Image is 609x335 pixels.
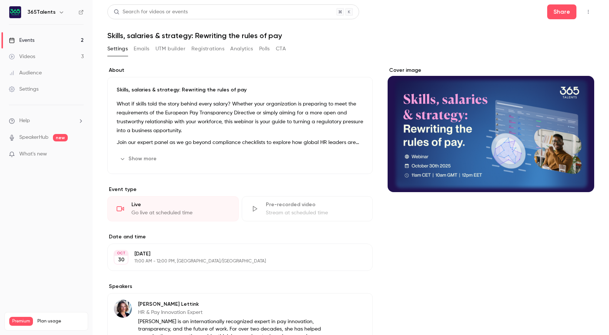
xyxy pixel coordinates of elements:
[107,186,373,193] p: Event type
[107,283,373,290] label: Speakers
[388,67,594,74] label: Cover image
[266,201,364,208] div: Pre-recorded video
[107,196,239,221] div: LiveGo live at scheduled time
[138,301,325,308] p: [PERSON_NAME] Lettink
[107,233,373,241] label: Date and time
[9,53,35,60] div: Videos
[117,86,364,94] p: Skills, salaries & strategy: Rewriting the rules of pay
[75,151,84,158] iframe: Noticeable Trigger
[107,67,373,74] label: About
[134,258,334,264] p: 11:00 AM - 12:00 PM, [GEOGRAPHIC_DATA]/[GEOGRAPHIC_DATA]
[191,43,224,55] button: Registrations
[259,43,270,55] button: Polls
[117,153,161,165] button: Show more
[388,67,594,192] section: Cover image
[9,6,21,18] img: 365Talents
[9,86,39,93] div: Settings
[53,134,68,141] span: new
[134,43,149,55] button: Emails
[114,300,132,318] img: Anita Lettink
[547,4,576,19] button: Share
[117,138,364,147] p: Join our expert panel as we go beyond compliance checklists to explore how global HR leaders are ...
[134,250,334,258] p: [DATE]
[19,150,47,158] span: What's new
[131,209,230,217] div: Go live at scheduled time
[230,43,253,55] button: Analytics
[114,251,128,256] div: OCT
[114,8,188,16] div: Search for videos or events
[9,69,42,77] div: Audience
[9,117,84,125] li: help-dropdown-opener
[107,43,128,55] button: Settings
[118,256,124,264] p: 30
[117,100,364,135] p: What if skills told the story behind every salary? Whether your organization is preparing to meet...
[19,134,48,141] a: SpeakerHub
[27,9,56,16] h6: 365Talents
[266,209,364,217] div: Stream at scheduled time
[155,43,185,55] button: UTM builder
[138,309,325,316] p: HR & Pay Innovation Expert
[242,196,373,221] div: Pre-recorded videoStream at scheduled time
[9,37,34,44] div: Events
[276,43,286,55] button: CTA
[107,31,594,40] h1: Skills, salaries & strategy: Rewriting the rules of pay
[19,117,30,125] span: Help
[37,318,83,324] span: Plan usage
[131,201,230,208] div: Live
[9,317,33,326] span: Premium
